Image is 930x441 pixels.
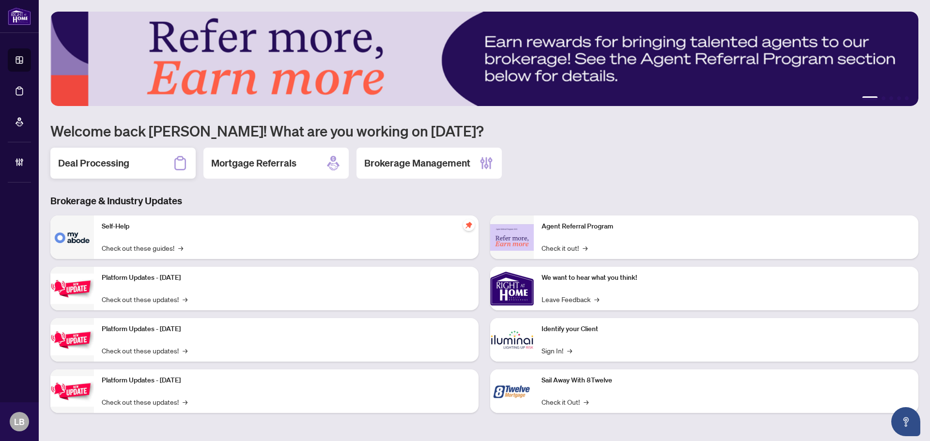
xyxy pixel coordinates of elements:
a: Check out these updates!→ [102,345,187,356]
span: → [583,243,588,253]
img: Identify your Client [490,318,534,362]
button: 1 [862,96,878,100]
span: → [584,396,589,407]
img: Agent Referral Program [490,224,534,251]
img: logo [8,7,31,25]
img: We want to hear what you think! [490,267,534,310]
span: → [567,345,572,356]
a: Check it Out!→ [542,396,589,407]
span: → [178,243,183,253]
span: LB [14,415,25,428]
button: 3 [889,96,893,100]
a: Check it out!→ [542,243,588,253]
img: Platform Updates - July 8, 2025 [50,325,94,355]
p: Sail Away With 8Twelve [542,375,911,386]
button: 5 [905,96,909,100]
h3: Brokerage & Industry Updates [50,194,918,208]
button: 4 [897,96,901,100]
h1: Welcome back [PERSON_NAME]! What are you working on [DATE]? [50,122,918,140]
span: → [594,294,599,304]
p: Platform Updates - [DATE] [102,375,471,386]
span: → [183,345,187,356]
p: Agent Referral Program [542,221,911,232]
h2: Deal Processing [58,156,129,170]
a: Leave Feedback→ [542,294,599,304]
img: Slide 0 [50,12,918,106]
p: We want to hear what you think! [542,273,911,283]
button: Open asap [891,407,920,436]
img: Platform Updates - July 21, 2025 [50,274,94,304]
a: Check out these updates!→ [102,396,187,407]
a: Check out these updates!→ [102,294,187,304]
p: Platform Updates - [DATE] [102,273,471,283]
img: Platform Updates - June 23, 2025 [50,376,94,407]
img: Self-Help [50,215,94,259]
a: Check out these guides!→ [102,243,183,253]
a: Sign In!→ [542,345,572,356]
button: 2 [882,96,885,100]
span: → [183,294,187,304]
img: Sail Away With 8Twelve [490,369,534,413]
h2: Brokerage Management [364,156,470,170]
span: pushpin [463,219,475,231]
h2: Mortgage Referrals [211,156,296,170]
p: Self-Help [102,221,471,232]
p: Identify your Client [542,324,911,335]
p: Platform Updates - [DATE] [102,324,471,335]
span: → [183,396,187,407]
